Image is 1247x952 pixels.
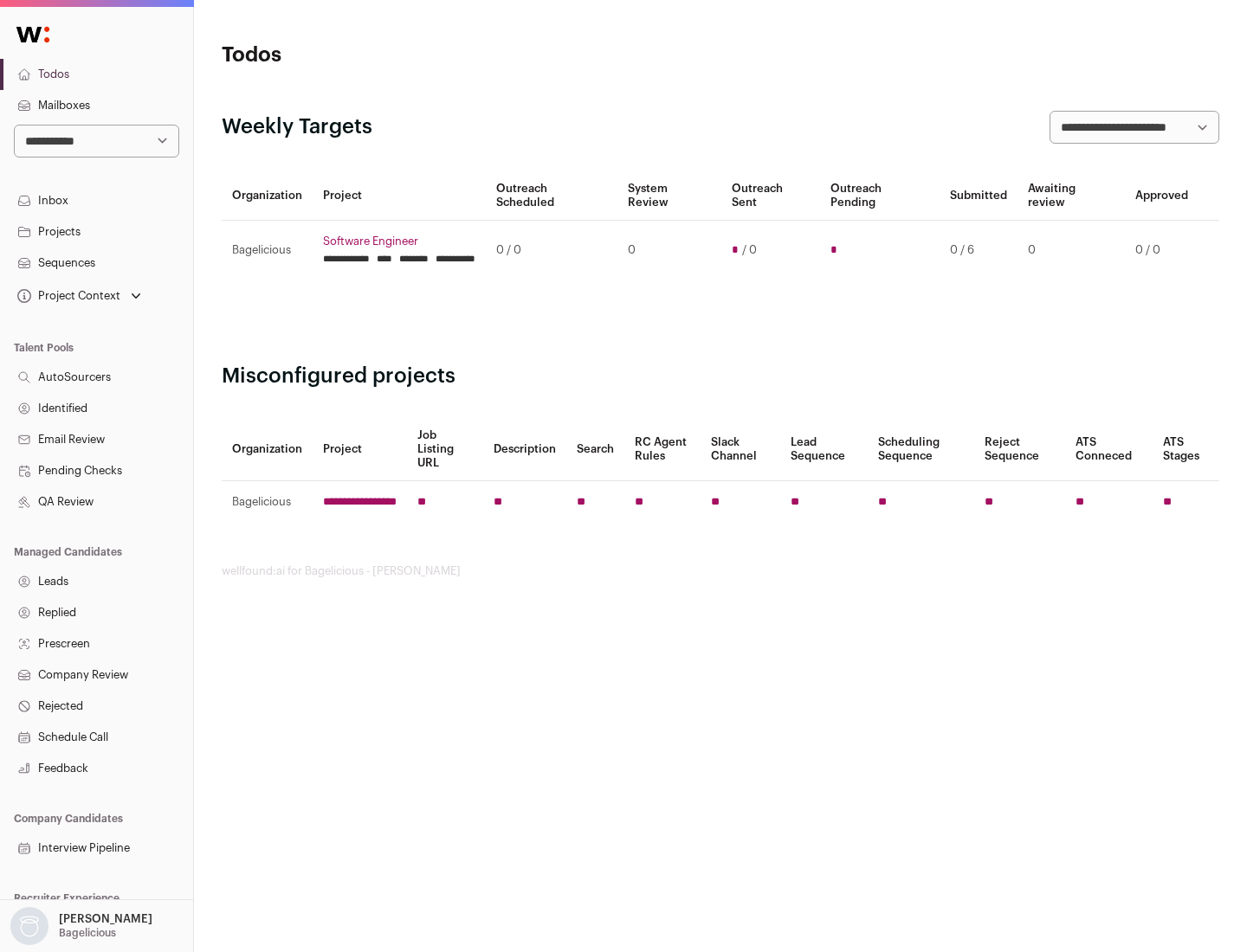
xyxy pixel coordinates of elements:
th: Lead Sequence [780,418,868,481]
h2: Weekly Targets [222,113,372,141]
th: Project [313,171,486,221]
h2: Misconfigured projects [222,363,1219,390]
div: Project Context [14,289,120,303]
th: Outreach Pending [820,171,939,221]
span: / 0 [742,243,757,257]
th: ATS Conneced [1065,418,1152,481]
td: Bagelicious [222,221,313,280]
img: nopic.png [10,907,48,945]
button: Open dropdown [7,907,156,945]
th: Job Listing URL [407,418,483,481]
th: Slack Channel [701,418,780,481]
th: RC Agent Rules [624,418,700,481]
td: 0 / 6 [940,221,1018,280]
button: Open dropdown [14,284,145,308]
th: Search [566,418,624,481]
td: 0 / 0 [1125,221,1199,280]
th: System Review [617,171,720,221]
h1: Todos [222,42,554,69]
th: Submitted [940,171,1018,221]
td: Bagelicious [222,481,313,524]
th: Approved [1125,171,1199,221]
footer: wellfound:ai for Bagelicious - [PERSON_NAME] [222,564,1219,578]
th: Description [483,418,566,481]
th: ATS Stages [1153,418,1219,481]
th: Outreach Scheduled [486,171,617,221]
a: Software Engineer [323,235,475,248]
td: 0 / 0 [486,221,617,280]
th: Organization [222,171,313,221]
th: Organization [222,418,313,481]
th: Awaiting review [1018,171,1125,221]
th: Reject Sequence [974,418,1066,481]
th: Scheduling Sequence [868,418,974,481]
th: Outreach Sent [721,171,821,221]
td: 0 [617,221,720,280]
p: [PERSON_NAME] [59,912,152,926]
p: Bagelicious [59,926,116,940]
th: Project [313,418,407,481]
img: Wellfound [7,17,59,52]
td: 0 [1018,221,1125,280]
